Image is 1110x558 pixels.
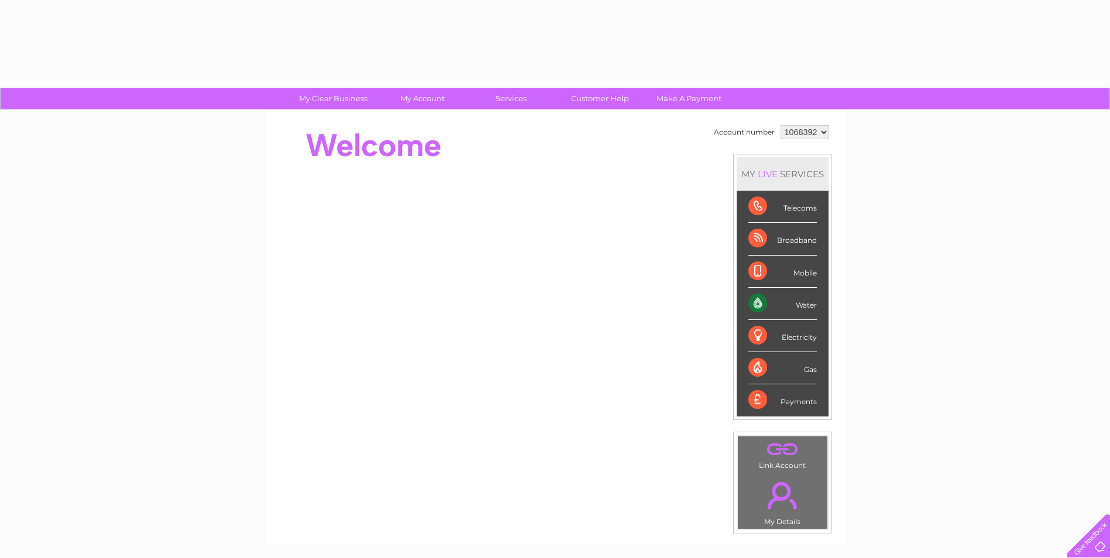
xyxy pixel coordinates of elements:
a: Services [463,88,559,109]
div: Telecoms [748,191,817,223]
td: Account number [711,122,778,142]
div: Broadband [748,223,817,255]
a: . [741,439,824,460]
div: Mobile [748,256,817,288]
div: LIVE [755,168,780,180]
div: Payments [748,384,817,416]
a: My Account [374,88,470,109]
div: Gas [748,352,817,384]
div: Water [748,288,817,320]
td: Link Account [737,436,828,473]
a: . [741,475,824,516]
div: Electricity [748,320,817,352]
div: MY SERVICES [737,157,829,191]
td: My Details [737,472,828,529]
a: Customer Help [552,88,648,109]
a: Make A Payment [641,88,737,109]
a: My Clear Business [285,88,382,109]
